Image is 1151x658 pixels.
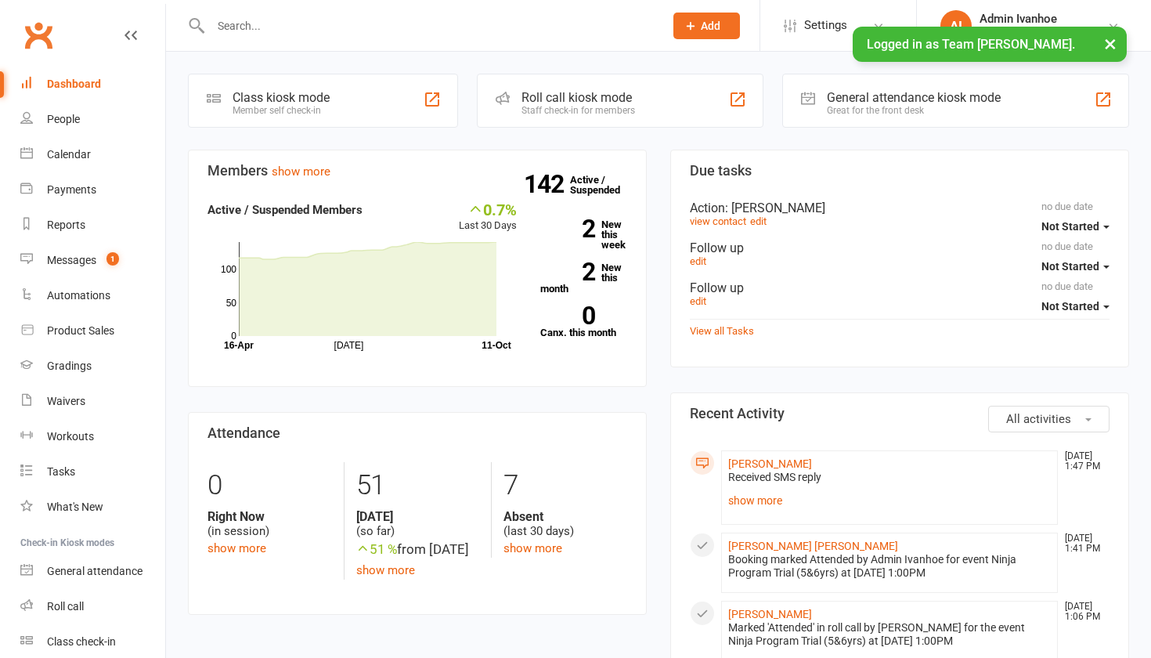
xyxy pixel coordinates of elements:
[503,462,627,509] div: 7
[540,306,628,338] a: 0Canx. this month
[867,37,1075,52] span: Logged in as Team [PERSON_NAME].
[20,490,165,525] a: What's New
[47,465,75,478] div: Tasks
[47,78,101,90] div: Dashboard
[1041,252,1110,280] button: Not Started
[673,13,740,39] button: Add
[20,208,165,243] a: Reports
[356,563,415,577] a: show more
[503,509,627,539] div: (last 30 days)
[690,201,1110,215] div: Action
[750,215,767,227] a: edit
[47,324,114,337] div: Product Sales
[728,553,1051,580] div: Booking marked Attended by Admin Ivanhoe for event Ninja Program Trial (5&6yrs) at [DATE] 1:00PM
[207,509,332,539] div: (in session)
[207,509,332,524] strong: Right Now
[20,172,165,208] a: Payments
[20,554,165,589] a: General attendance kiosk mode
[980,26,1092,40] div: Team [PERSON_NAME]
[690,406,1110,421] h3: Recent Activity
[728,471,1051,484] div: Received SMS reply
[207,462,332,509] div: 0
[503,541,562,555] a: show more
[207,425,627,441] h3: Attendance
[206,15,653,37] input: Search...
[980,12,1092,26] div: Admin Ivanhoe
[272,164,330,179] a: show more
[47,254,96,266] div: Messages
[728,540,898,552] a: [PERSON_NAME] [PERSON_NAME]
[728,608,812,620] a: [PERSON_NAME]
[1057,533,1109,554] time: [DATE] 1:41 PM
[20,137,165,172] a: Calendar
[728,490,1051,512] a: show more
[47,219,85,231] div: Reports
[521,90,635,105] div: Roll call kiosk mode
[20,419,165,454] a: Workouts
[356,462,480,509] div: 51
[20,278,165,313] a: Automations
[356,539,480,560] div: from [DATE]
[20,67,165,102] a: Dashboard
[20,102,165,137] a: People
[1096,27,1124,60] button: ×
[540,262,628,294] a: 2New this month
[524,172,570,196] strong: 142
[47,148,91,161] div: Calendar
[690,295,706,307] a: edit
[988,406,1110,432] button: All activities
[459,201,517,234] div: Last 30 Days
[106,252,119,266] span: 1
[1041,260,1099,273] span: Not Started
[725,201,825,215] span: : [PERSON_NAME]
[207,163,627,179] h3: Members
[690,163,1110,179] h3: Due tasks
[47,289,110,302] div: Automations
[356,541,397,557] span: 51 %
[207,203,363,217] strong: Active / Suspended Members
[540,260,595,284] strong: 2
[233,90,330,105] div: Class kiosk mode
[233,105,330,116] div: Member self check-in
[1057,451,1109,472] time: [DATE] 1:47 PM
[690,325,754,337] a: View all Tasks
[690,215,746,227] a: view contact
[690,240,1110,255] div: Follow up
[804,8,847,43] span: Settings
[47,430,94,443] div: Workouts
[356,509,480,524] strong: [DATE]
[47,113,80,125] div: People
[1057,602,1109,622] time: [DATE] 1:06 PM
[1041,220,1099,233] span: Not Started
[940,10,972,42] div: AI
[207,541,266,555] a: show more
[47,635,116,648] div: Class check-in
[1041,292,1110,320] button: Not Started
[540,219,628,250] a: 2New this week
[47,565,143,577] div: General attendance
[1006,412,1071,426] span: All activities
[47,183,96,196] div: Payments
[20,384,165,419] a: Waivers
[1041,300,1099,313] span: Not Started
[570,163,639,207] a: 142Active / Suspended
[20,349,165,384] a: Gradings
[503,509,627,524] strong: Absent
[521,105,635,116] div: Staff check-in for members
[701,20,720,32] span: Add
[690,280,1110,295] div: Follow up
[540,304,595,327] strong: 0
[728,457,812,470] a: [PERSON_NAME]
[827,90,1001,105] div: General attendance kiosk mode
[827,105,1001,116] div: Great for the front desk
[690,255,706,267] a: edit
[47,360,92,372] div: Gradings
[20,589,165,624] a: Roll call
[20,313,165,349] a: Product Sales
[20,243,165,278] a: Messages 1
[47,501,103,513] div: What's New
[1041,212,1110,240] button: Not Started
[47,600,84,613] div: Roll call
[728,621,1051,648] div: Marked 'Attended' in roll call by [PERSON_NAME] for the event Ninja Program Trial (5&6yrs) at [DA...
[459,201,517,218] div: 0.7%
